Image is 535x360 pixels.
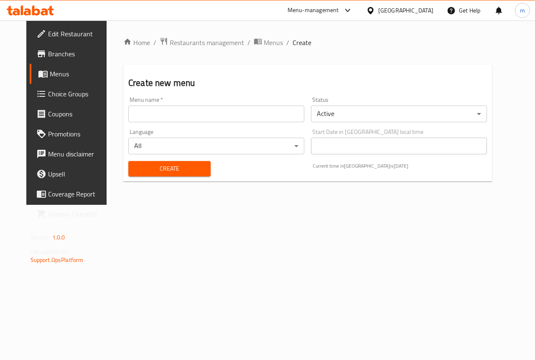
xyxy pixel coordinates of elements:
[286,38,289,48] li: /
[50,69,109,79] span: Menus
[48,109,109,119] span: Coupons
[30,104,116,124] a: Coupons
[128,138,304,154] div: All
[30,184,116,204] a: Coverage Report
[293,38,311,48] span: Create
[378,6,433,15] div: [GEOGRAPHIC_DATA]
[30,204,116,224] a: Grocery Checklist
[128,106,304,122] input: Please enter Menu name
[520,6,525,15] span: m
[48,149,109,159] span: Menu disclaimer
[135,164,204,174] span: Create
[254,37,283,48] a: Menus
[48,209,109,219] span: Grocery Checklist
[30,144,116,164] a: Menu disclaimer
[48,169,109,179] span: Upsell
[30,164,116,184] a: Upsell
[128,161,211,176] button: Create
[128,77,487,89] h2: Create new menu
[31,254,84,265] a: Support.OpsPlatform
[170,38,244,48] span: Restaurants management
[48,49,109,59] span: Branches
[31,232,51,243] span: Version:
[48,189,109,199] span: Coverage Report
[30,84,116,104] a: Choice Groups
[123,37,492,48] nav: breadcrumb
[30,124,116,144] a: Promotions
[311,106,487,122] div: Active
[153,38,156,48] li: /
[247,38,250,48] li: /
[52,232,65,243] span: 1.0.0
[160,37,244,48] a: Restaurants management
[48,89,109,99] span: Choice Groups
[30,24,116,44] a: Edit Restaurant
[288,5,339,15] div: Menu-management
[48,29,109,39] span: Edit Restaurant
[264,38,283,48] span: Menus
[31,246,69,257] span: Get support on:
[30,64,116,84] a: Menus
[48,129,109,139] span: Promotions
[313,162,487,170] p: Current time in [GEOGRAPHIC_DATA] is [DATE]
[123,38,150,48] a: Home
[30,44,116,64] a: Branches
